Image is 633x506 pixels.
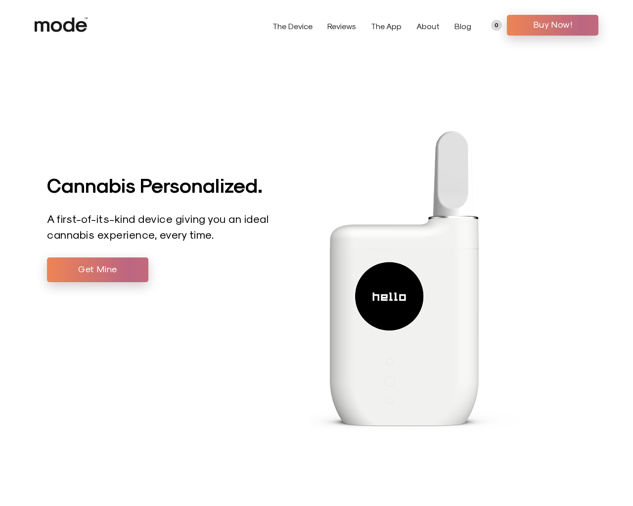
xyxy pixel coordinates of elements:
p: A first-of-its-kind device giving you an ideal cannabis experience, every time. [47,211,272,243]
a: About [416,21,440,31]
a: Blog [454,21,471,31]
a: The App [371,21,402,31]
span: Get Mine [54,261,141,276]
span: Buy Now! [514,17,591,32]
a: The Device [272,21,313,31]
a: Reviews [327,21,356,31]
h1: Cannabis Personalized. [47,172,310,196]
a: Buy Now! [507,15,598,36]
a: Get Mine [47,257,148,282]
a: 0 [491,20,502,31]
